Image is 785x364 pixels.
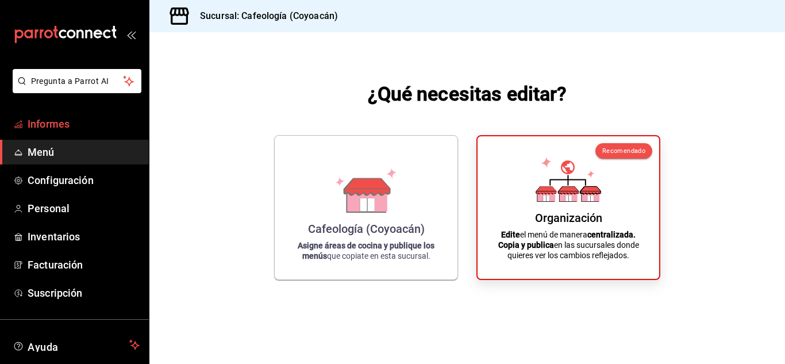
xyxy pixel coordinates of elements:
font: Pregunta a Parrot AI [31,76,109,86]
font: Edite [501,230,520,239]
font: Configuración [28,174,94,186]
font: que copiate en esta sucursal. [327,251,430,260]
button: Pregunta a Parrot AI [13,69,141,93]
font: centralizada. [587,230,636,239]
font: Personal [28,202,70,214]
button: abrir_cajón_menú [126,30,136,39]
font: el menú de manera [520,230,587,239]
font: Facturación [28,259,83,271]
font: Asigne áreas de cocina y publique los menús [298,241,434,260]
a: Pregunta a Parrot AI [8,83,141,95]
font: Suscripción [28,287,82,299]
font: Organización [535,211,602,225]
font: ¿Qué necesitas editar? [368,82,567,105]
font: Inventarios [28,231,80,243]
font: Copia y publica [498,240,554,250]
font: Cafeología (Coyoacán) [308,222,425,236]
font: Recomendado [602,147,645,155]
font: Ayuda [28,341,59,353]
font: Informes [28,118,70,130]
font: Menú [28,146,55,158]
font: en las sucursales donde quieres ver los cambios reflejados. [507,240,639,260]
font: Sucursal: Cafeología (Coyoacán) [200,10,338,21]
